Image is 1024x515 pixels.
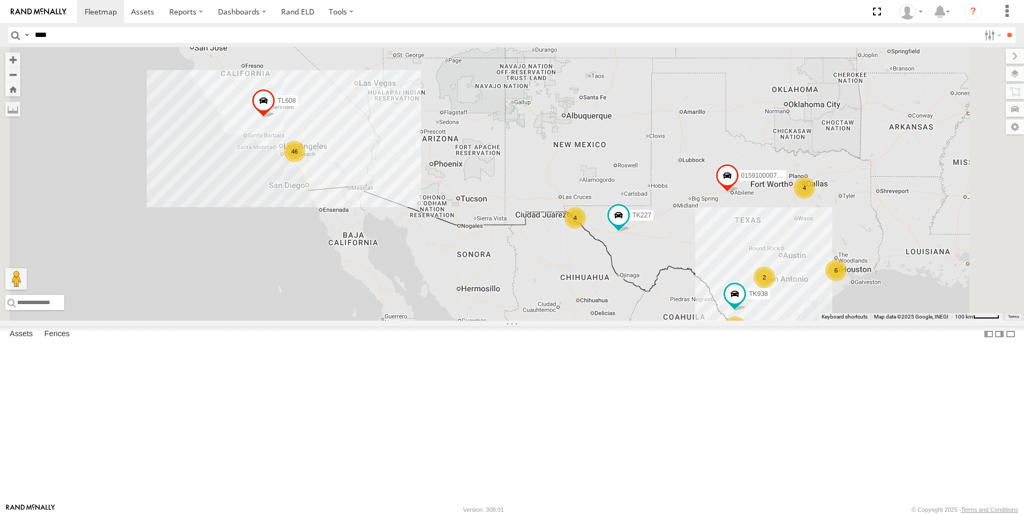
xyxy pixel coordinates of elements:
button: Zoom Home [5,82,20,96]
label: Hide Summary Table [1005,326,1016,342]
a: Terms and Conditions [961,506,1018,513]
button: Zoom in [5,52,20,67]
label: Dock Summary Table to the Right [994,326,1005,342]
div: 2 [754,267,775,288]
label: Measure [5,102,20,117]
label: Assets [4,327,38,342]
span: TK227 [633,211,651,219]
label: Search Filter Options [980,27,1003,43]
span: 100 km [955,314,973,320]
span: Map data ©2025 Google, INEGI [874,314,948,320]
a: Visit our Website [6,504,55,515]
label: Search Query [22,27,31,43]
button: Zoom out [5,67,20,82]
div: 4 [794,177,815,199]
button: Map Scale: 100 km per 45 pixels [952,313,1003,321]
div: Norma Casillas [895,4,927,20]
button: Keyboard shortcuts [822,313,868,321]
div: 46 [284,141,305,162]
span: TK938 [749,290,767,298]
div: © Copyright 2025 - [912,506,1018,513]
div: 6 [825,260,847,281]
div: 13 [725,316,746,338]
label: Map Settings [1006,119,1024,134]
button: Drag Pegman onto the map to open Street View [5,268,27,290]
span: TL608 [277,97,296,104]
label: Fences [39,327,75,342]
span: 015910000779481 [741,171,795,179]
i: ? [965,3,982,20]
div: Version: 308.01 [463,506,504,513]
a: Terms (opens in new tab) [1008,315,1019,319]
div: 4 [564,207,586,229]
img: rand-logo.svg [11,8,66,16]
label: Dock Summary Table to the Left [983,326,994,342]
